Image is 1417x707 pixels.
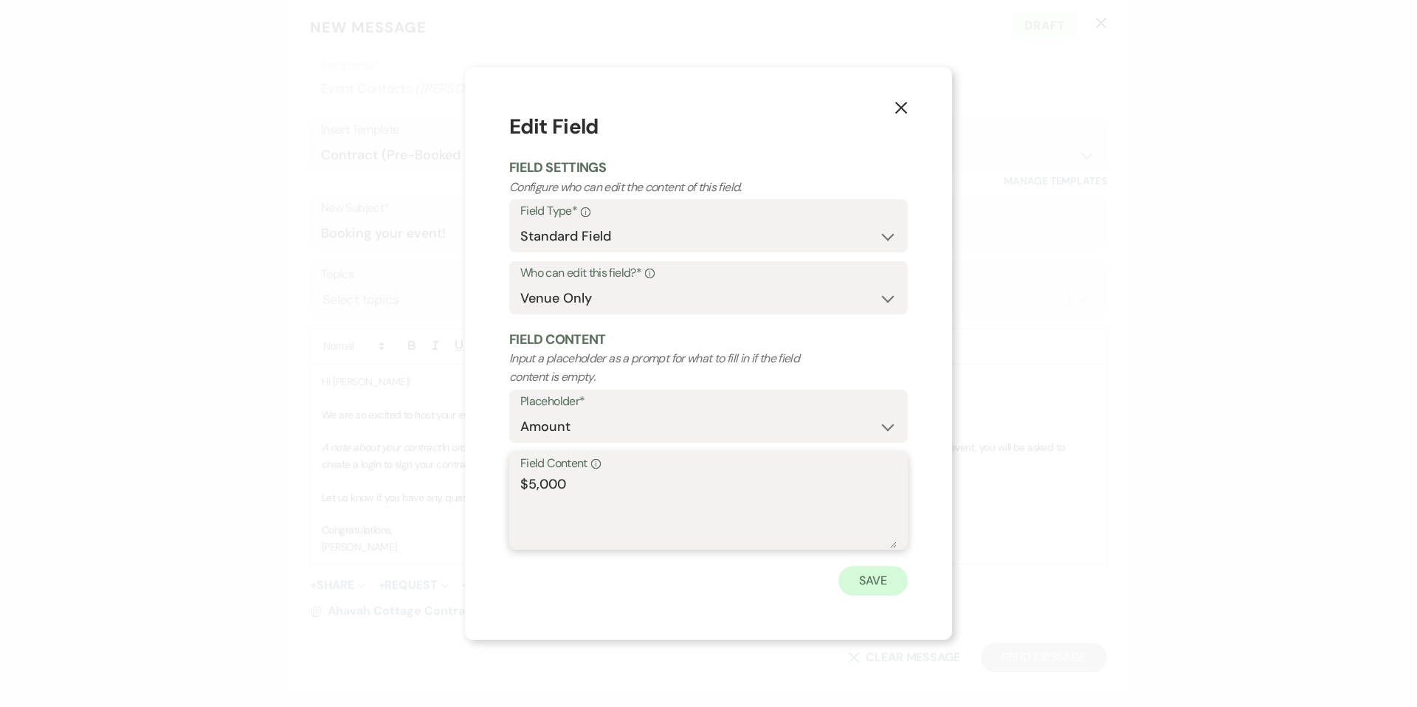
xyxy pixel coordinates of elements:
label: Who can edit this field?* [520,263,897,284]
button: Save [838,566,908,596]
h2: Field Content [509,331,908,349]
h2: Field Settings [509,159,908,177]
h1: Edit Field [509,111,908,142]
label: Placeholder* [520,391,897,413]
p: Configure who can edit the content of this field. [509,178,828,197]
p: Input a placeholder as a prompt for what to fill in if the field content is empty. [509,349,828,387]
label: Field Type* [520,201,897,222]
textarea: $5,000 [520,475,897,548]
label: Field Content [520,453,897,475]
